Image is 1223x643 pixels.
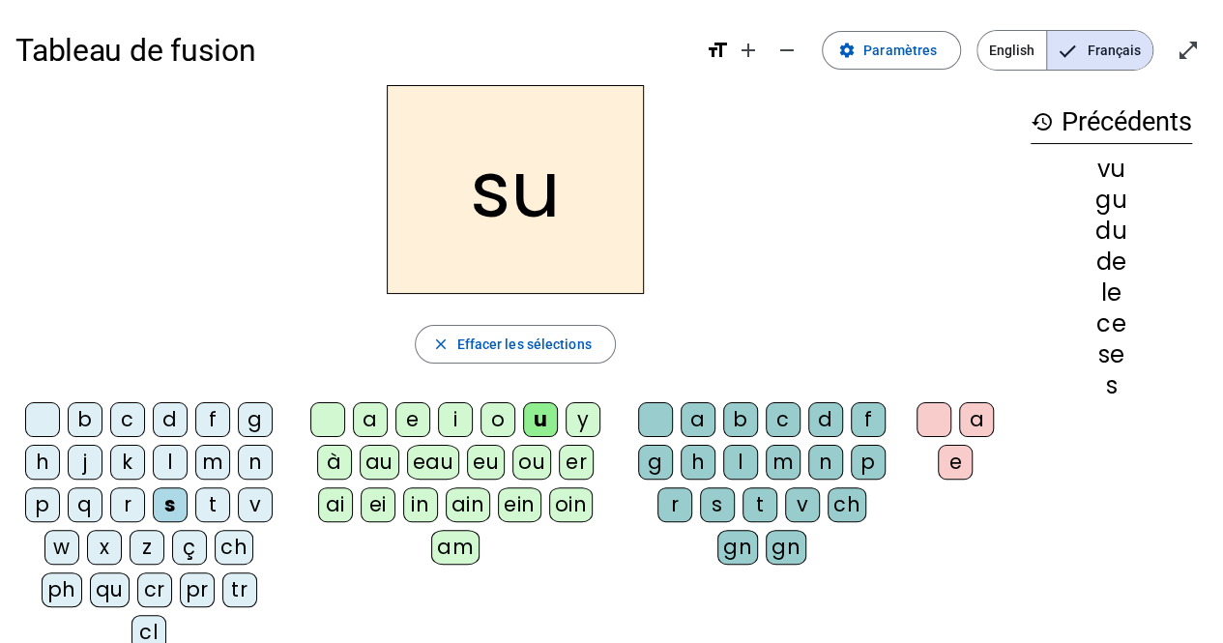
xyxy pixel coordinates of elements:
[456,333,591,356] span: Effacer les sélections
[153,402,188,437] div: d
[68,487,102,522] div: q
[717,530,758,565] div: gn
[863,39,937,62] span: Paramètres
[766,445,801,480] div: m
[407,445,460,480] div: eau
[90,572,130,607] div: qu
[959,402,994,437] div: a
[130,530,164,565] div: z
[700,487,735,522] div: s
[1031,312,1192,336] div: ce
[215,530,253,565] div: ch
[153,445,188,480] div: l
[808,402,843,437] div: d
[838,42,856,59] mat-icon: settings
[851,445,886,480] div: p
[768,31,806,70] button: Diminuer la taille de la police
[87,530,122,565] div: x
[523,402,558,437] div: u
[657,487,692,522] div: r
[822,31,961,70] button: Paramètres
[723,402,758,437] div: b
[387,85,644,294] h2: su
[110,445,145,480] div: k
[512,445,551,480] div: ou
[195,445,230,480] div: m
[195,487,230,522] div: t
[766,530,806,565] div: gn
[766,402,801,437] div: c
[110,402,145,437] div: c
[153,487,188,522] div: s
[438,402,473,437] div: i
[681,402,715,437] div: a
[42,572,82,607] div: ph
[360,445,399,480] div: au
[851,402,886,437] div: f
[976,30,1153,71] mat-button-toggle-group: Language selection
[403,487,438,522] div: in
[318,487,353,522] div: ai
[25,445,60,480] div: h
[395,402,430,437] div: e
[44,530,79,565] div: w
[68,445,102,480] div: j
[110,487,145,522] div: r
[317,445,352,480] div: à
[25,487,60,522] div: p
[353,402,388,437] div: a
[1177,39,1200,62] mat-icon: open_in_full
[1031,110,1054,133] mat-icon: history
[1031,219,1192,243] div: du
[1031,281,1192,305] div: le
[431,530,480,565] div: am
[431,336,449,353] mat-icon: close
[480,402,515,437] div: o
[361,487,395,522] div: ei
[828,487,866,522] div: ch
[1047,31,1152,70] span: Français
[238,402,273,437] div: g
[808,445,843,480] div: n
[566,402,600,437] div: y
[977,31,1046,70] span: English
[238,445,273,480] div: n
[681,445,715,480] div: h
[549,487,594,522] div: oin
[775,39,799,62] mat-icon: remove
[1031,343,1192,366] div: se
[1169,31,1208,70] button: Entrer en plein écran
[638,445,673,480] div: g
[785,487,820,522] div: v
[1031,101,1192,144] h3: Précédents
[737,39,760,62] mat-icon: add
[1031,374,1192,397] div: s
[706,39,729,62] mat-icon: format_size
[446,487,491,522] div: ain
[1031,250,1192,274] div: de
[467,445,505,480] div: eu
[68,402,102,437] div: b
[195,402,230,437] div: f
[1031,189,1192,212] div: gu
[743,487,777,522] div: t
[180,572,215,607] div: pr
[723,445,758,480] div: l
[729,31,768,70] button: Augmenter la taille de la police
[938,445,973,480] div: e
[172,530,207,565] div: ç
[1031,158,1192,181] div: vu
[238,487,273,522] div: v
[15,19,690,81] h1: Tableau de fusion
[137,572,172,607] div: cr
[498,487,541,522] div: ein
[222,572,257,607] div: tr
[415,325,615,364] button: Effacer les sélections
[559,445,594,480] div: er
